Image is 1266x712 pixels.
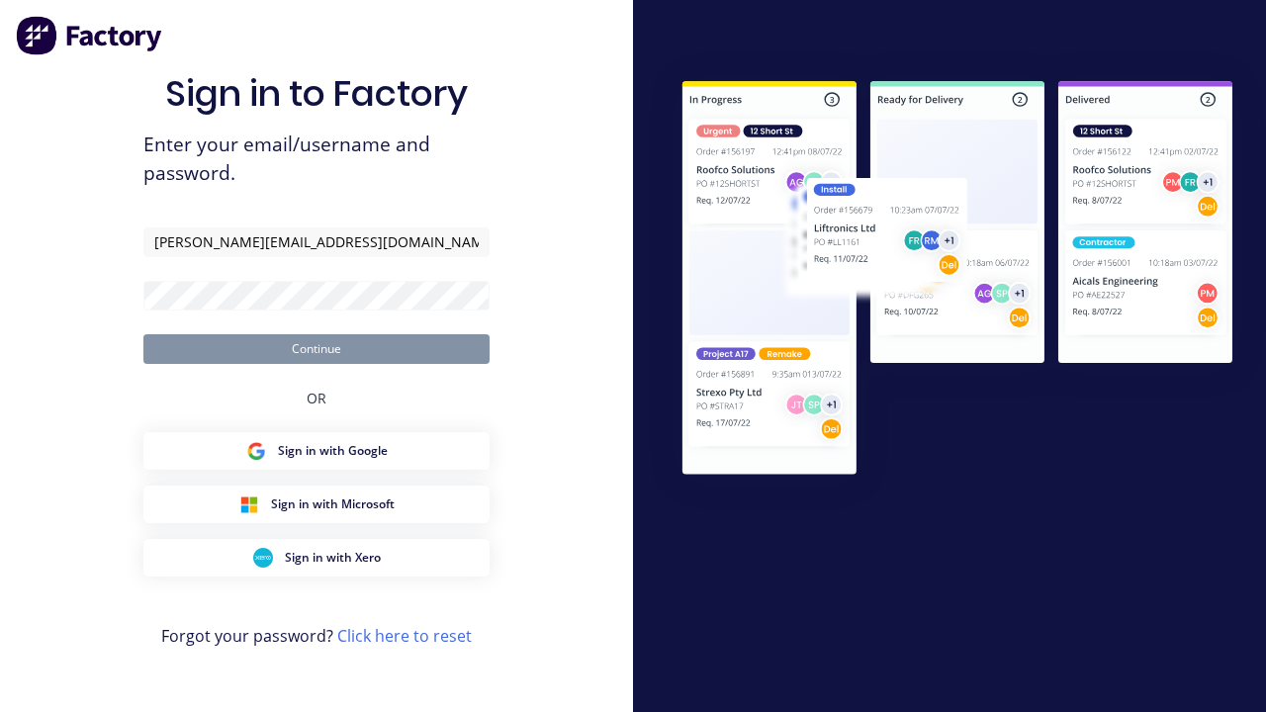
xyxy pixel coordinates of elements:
span: Sign in with Microsoft [271,495,395,513]
img: Sign in [649,50,1266,510]
input: Email/Username [143,227,490,257]
img: Google Sign in [246,441,266,461]
button: Google Sign inSign in with Google [143,432,490,470]
span: Forgot your password? [161,624,472,648]
h1: Sign in to Factory [165,72,468,115]
img: Factory [16,16,164,55]
div: OR [307,364,326,432]
img: Microsoft Sign in [239,494,259,514]
span: Sign in with Xero [285,549,381,567]
button: Microsoft Sign inSign in with Microsoft [143,486,490,523]
button: Continue [143,334,490,364]
button: Xero Sign inSign in with Xero [143,539,490,577]
a: Click here to reset [337,625,472,647]
img: Xero Sign in [253,548,273,568]
span: Sign in with Google [278,442,388,460]
span: Enter your email/username and password. [143,131,490,188]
